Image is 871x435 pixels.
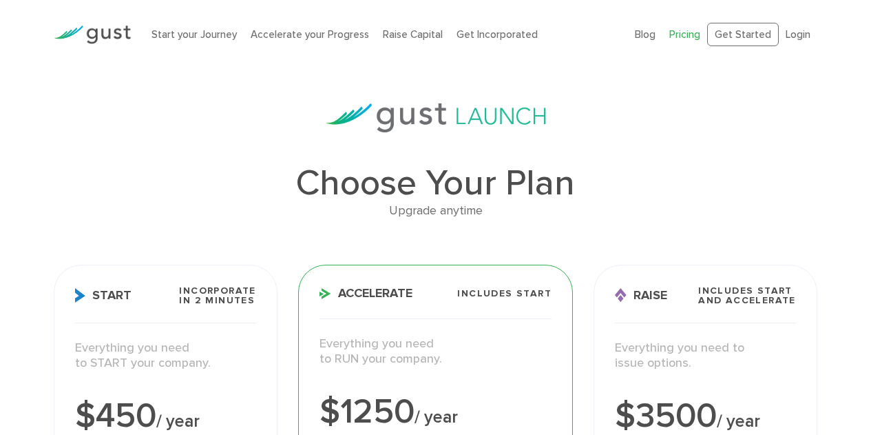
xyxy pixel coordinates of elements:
[707,23,779,47] a: Get Started
[457,28,538,41] a: Get Incorporated
[251,28,369,41] a: Accelerate your Progress
[786,28,810,41] a: Login
[156,411,200,432] span: / year
[615,341,796,372] p: Everything you need to issue options.
[457,289,552,299] span: Includes START
[414,407,458,427] span: / year
[383,28,443,41] a: Raise Capital
[75,288,132,303] span: Start
[717,411,760,432] span: / year
[615,399,796,434] div: $3500
[54,165,817,201] h1: Choose Your Plan
[319,336,552,367] p: Everything you need to RUN your company.
[75,341,256,372] p: Everything you need to START your company.
[669,28,700,41] a: Pricing
[75,288,85,303] img: Start Icon X2
[179,286,255,305] span: Incorporate in 2 Minutes
[615,288,627,303] img: Raise Icon
[615,288,667,303] span: Raise
[635,28,655,41] a: Blog
[319,287,412,300] span: Accelerate
[54,201,817,221] div: Upgrade anytime
[698,286,796,305] span: Includes START and ACCELERATE
[54,26,131,44] img: Gust Logo
[319,288,331,299] img: Accelerate Icon
[326,103,546,132] img: gust-launch-logos.svg
[75,399,256,434] div: $450
[151,28,237,41] a: Start your Journey
[319,395,552,429] div: $1250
